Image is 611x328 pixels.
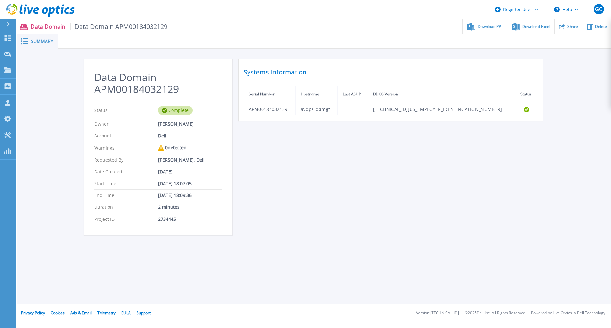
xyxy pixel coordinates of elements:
div: 0 detected [158,145,222,151]
div: 2 minutes [158,205,222,210]
span: Delete [595,25,607,29]
div: [PERSON_NAME], Dell [158,157,222,163]
span: Share [567,25,578,29]
li: Version: [TECHNICAL_ID] [416,311,459,315]
span: Download PPT [478,25,503,29]
span: Download Excel [522,25,550,29]
h2: Data Domain APM00184032129 [94,72,222,95]
td: APM00184032129 [244,103,296,115]
a: Support [137,310,151,316]
li: Powered by Live Optics, a Dell Technology [531,311,605,315]
a: Privacy Policy [21,310,45,316]
a: EULA [121,310,131,316]
a: Cookies [51,310,65,316]
div: [PERSON_NAME] [158,122,222,127]
a: Ads & Email [70,310,92,316]
p: End Time [94,193,158,198]
h2: Systems Information [244,66,538,78]
p: Date Created [94,169,158,174]
div: Complete [158,106,193,115]
p: Requested By [94,157,158,163]
td: [TECHNICAL_ID][US_EMPLOYER_IDENTIFICATION_NUMBER] [368,103,515,115]
th: Hostname [296,86,338,103]
div: [DATE] 18:07:05 [158,181,222,186]
a: Telemetry [97,310,116,316]
span: Summary [31,39,53,44]
p: Warnings [94,145,158,151]
div: 2734445 [158,217,222,222]
div: Dell [158,133,222,138]
p: Status [94,106,158,115]
p: Duration [94,205,158,210]
div: [DATE] 18:09:36 [158,193,222,198]
div: [DATE] [158,169,222,174]
p: Owner [94,122,158,127]
p: Account [94,133,158,138]
th: Last ASUP [338,86,368,103]
th: Serial Number [244,86,296,103]
p: Data Domain [31,23,168,30]
span: GC [595,7,602,12]
td: avdps-ddmgt [296,103,338,115]
span: Data Domain APM00184032129 [70,23,168,30]
p: Project ID [94,217,158,222]
th: Status [515,86,537,103]
p: Start Time [94,181,158,186]
li: © 2025 Dell Inc. All Rights Reserved [465,311,525,315]
th: DDOS Version [368,86,515,103]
